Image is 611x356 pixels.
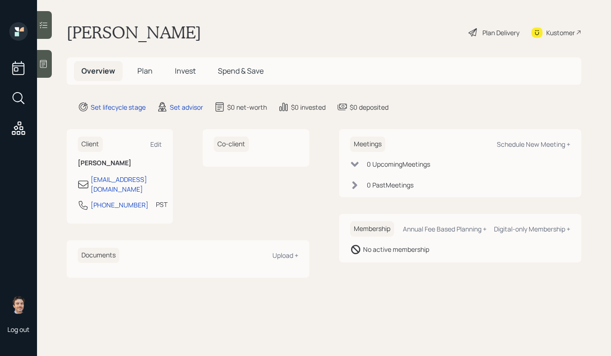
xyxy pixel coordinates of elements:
div: Upload + [272,251,298,260]
div: $0 invested [291,102,326,112]
div: $0 net-worth [227,102,267,112]
div: Edit [150,140,162,149]
img: robby-grisanti-headshot.png [9,295,28,314]
div: Digital-only Membership + [494,225,570,233]
h6: Meetings [350,137,385,152]
div: Schedule New Meeting + [497,140,570,149]
div: $0 deposited [350,102,389,112]
div: Set lifecycle stage [91,102,146,112]
h6: Client [78,137,103,152]
h6: Documents [78,248,119,263]
div: Annual Fee Based Planning + [403,225,487,233]
div: Plan Delivery [482,28,519,37]
div: Set advisor [170,102,203,112]
div: [PHONE_NUMBER] [91,200,148,210]
span: Invest [175,66,196,76]
span: Plan [137,66,153,76]
div: [EMAIL_ADDRESS][DOMAIN_NAME] [91,175,162,194]
h6: Membership [350,221,394,237]
div: 0 Past Meeting s [367,180,414,190]
div: 0 Upcoming Meeting s [367,159,430,169]
div: No active membership [363,244,429,254]
div: Kustomer [546,28,575,37]
span: Spend & Save [218,66,264,76]
span: Overview [81,66,115,76]
div: PST [156,200,167,209]
h6: Co-client [214,137,249,152]
h6: [PERSON_NAME] [78,159,162,167]
div: Log out [7,325,30,334]
h1: [PERSON_NAME] [67,22,201,43]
